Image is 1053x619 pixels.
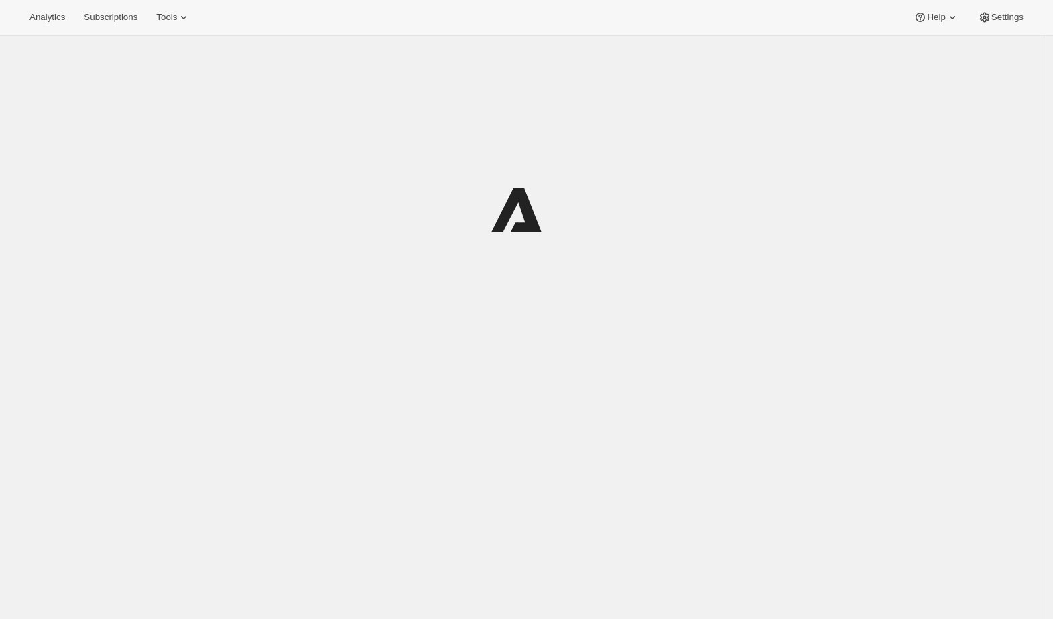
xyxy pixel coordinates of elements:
span: Tools [156,12,177,23]
button: Analytics [21,8,73,27]
span: Help [927,12,945,23]
button: Settings [970,8,1032,27]
button: Subscriptions [76,8,145,27]
button: Help [906,8,967,27]
span: Subscriptions [84,12,137,23]
span: Settings [991,12,1024,23]
span: Analytics [29,12,65,23]
button: Tools [148,8,198,27]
